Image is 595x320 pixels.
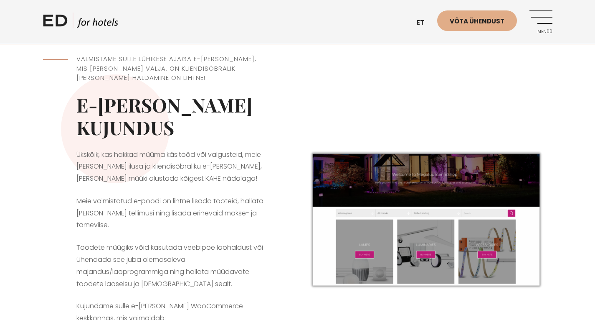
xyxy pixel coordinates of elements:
p: Meie valmistatud e-poodi on lihtne lisada tooteid, hallata [PERSON_NAME] tellimusi ning lisada er... [76,195,264,231]
a: Võta ühendust [437,10,517,31]
a: ED HOTELS [43,13,118,33]
a: et [412,13,437,33]
img: Online_ [298,141,552,297]
h5: Valmistame sulle lühikese ajaga e-[PERSON_NAME], mis [PERSON_NAME] välja, on kliendisõbralik [PER... [76,54,264,83]
p: Ükskõik, kas hakkad müüma käsitööd või valgusteid, meie [PERSON_NAME] ilusa ja kliendisõbraliku e... [76,149,264,185]
h2: E-[PERSON_NAME] kujundus [76,93,264,138]
span: Menüü [529,29,552,34]
a: Menüü [529,10,552,33]
p: Toodete müügiks võid kasutada veebipoe laohaldust või ühendada see juba olemasoleva majandus/laop... [76,242,264,290]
